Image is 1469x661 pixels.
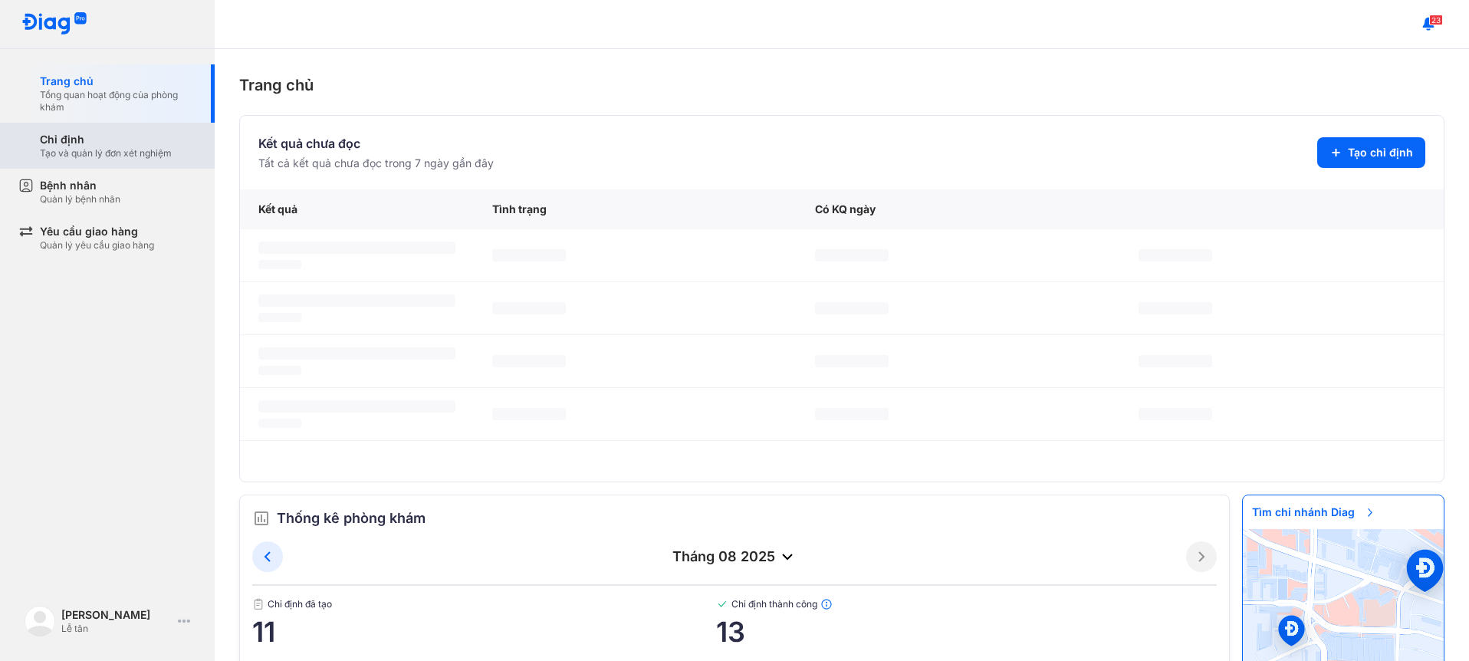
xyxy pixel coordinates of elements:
[492,249,566,261] span: ‌
[40,178,120,193] div: Bệnh nhân
[258,260,301,269] span: ‌
[1139,249,1212,261] span: ‌
[40,74,196,89] div: Trang chủ
[40,132,172,147] div: Chỉ định
[258,294,455,307] span: ‌
[40,239,154,252] div: Quản lý yêu cầu giao hàng
[258,419,301,428] span: ‌
[1139,408,1212,420] span: ‌
[21,12,87,36] img: logo
[815,355,889,367] span: ‌
[40,193,120,206] div: Quản lý bệnh nhân
[1348,145,1413,160] span: Tạo chỉ định
[61,623,172,635] div: Lễ tân
[258,400,455,413] span: ‌
[258,134,494,153] div: Kết quả chưa đọc
[1139,302,1212,314] span: ‌
[258,156,494,171] div: Tất cả kết quả chưa đọc trong 7 ngày gần đây
[1429,15,1443,25] span: 23
[492,355,566,367] span: ‌
[716,598,1217,610] span: Chỉ định thành công
[815,408,889,420] span: ‌
[492,302,566,314] span: ‌
[492,408,566,420] span: ‌
[474,189,797,229] div: Tình trạng
[797,189,1120,229] div: Có KQ ngày
[815,249,889,261] span: ‌
[258,313,301,322] span: ‌
[1243,495,1385,529] span: Tìm chi nhánh Diag
[716,617,1217,647] span: 13
[258,347,455,360] span: ‌
[258,242,455,254] span: ‌
[61,607,172,623] div: [PERSON_NAME]
[815,302,889,314] span: ‌
[252,598,265,610] img: document.50c4cfd0.svg
[716,598,728,610] img: checked-green.01cc79e0.svg
[40,147,172,159] div: Tạo và quản lý đơn xét nghiệm
[252,509,271,528] img: order.5a6da16c.svg
[240,189,474,229] div: Kết quả
[277,508,426,529] span: Thống kê phòng khám
[40,224,154,239] div: Yêu cầu giao hàng
[25,606,55,636] img: logo
[283,548,1186,566] div: tháng 08 2025
[1139,355,1212,367] span: ‌
[40,89,196,113] div: Tổng quan hoạt động của phòng khám
[1317,137,1425,168] button: Tạo chỉ định
[239,74,1444,97] div: Trang chủ
[258,366,301,375] span: ‌
[252,617,716,647] span: 11
[820,598,833,610] img: info.7e716105.svg
[252,598,716,610] span: Chỉ định đã tạo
